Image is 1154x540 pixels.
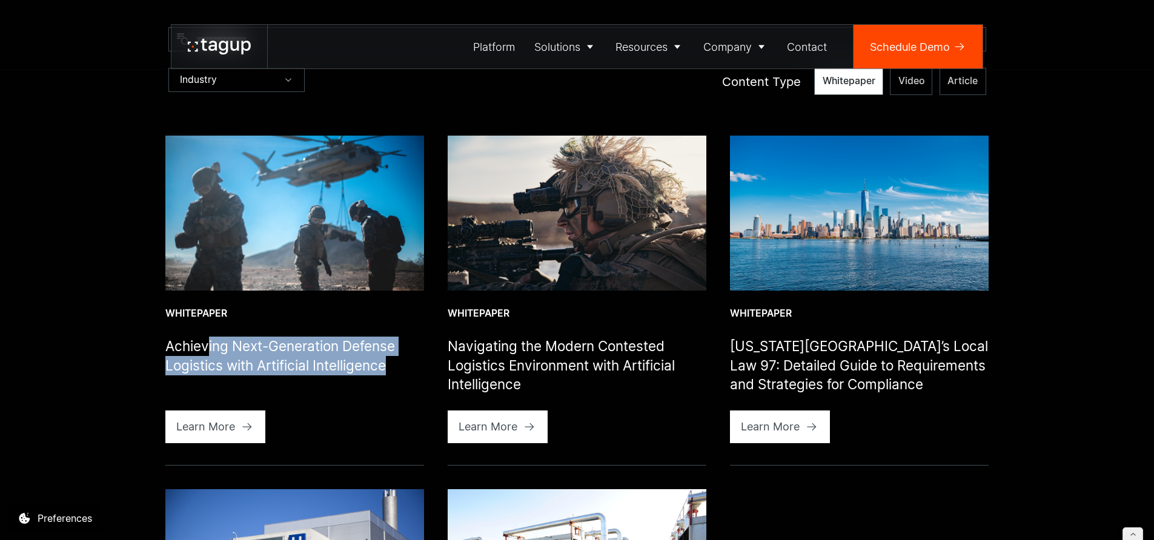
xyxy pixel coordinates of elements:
[730,410,830,443] a: Learn More
[473,39,515,55] div: Platform
[168,68,305,92] div: Industry
[870,39,950,55] div: Schedule Demo
[722,73,801,90] div: Content Type
[947,74,978,88] span: Article
[741,418,800,435] div: Learn More
[534,39,580,55] div: Solutions
[787,39,827,55] div: Contact
[165,337,424,375] h1: Achieving Next-Generation Defense Logistics with Artificial Intelligence
[606,25,694,68] a: Resources
[448,337,706,394] h1: Navigating the Modern Contested Logistics Environment with Artificial Intelligence
[448,136,706,291] img: U.S. Marine Corps photo by Cpl. Aziza Kamuhanda_231002-M-AK118-1086
[898,74,924,88] span: Video
[176,418,235,435] div: Learn More
[448,307,706,320] div: Whitepaper
[180,74,217,86] div: Industry
[730,307,989,320] div: Whitepaper
[165,410,265,443] a: Learn More
[459,418,517,435] div: Learn More
[525,25,606,68] a: Solutions
[703,39,752,55] div: Company
[823,74,875,88] span: Whitepaper
[165,307,424,320] div: Whitepaper
[38,511,92,525] div: Preferences
[464,25,525,68] a: Platform
[854,25,983,68] a: Schedule Demo
[730,337,989,394] h1: [US_STATE][GEOGRAPHIC_DATA]’s Local Law 97: Detailed Guide to Requirements and Strategies for Com...
[448,410,548,443] a: Learn More
[165,136,424,291] img: landing support specialists insert and extract assets in terrain, photo by Sgt. Conner Robbins
[615,39,668,55] div: Resources
[778,25,837,68] a: Contact
[694,25,778,68] a: Company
